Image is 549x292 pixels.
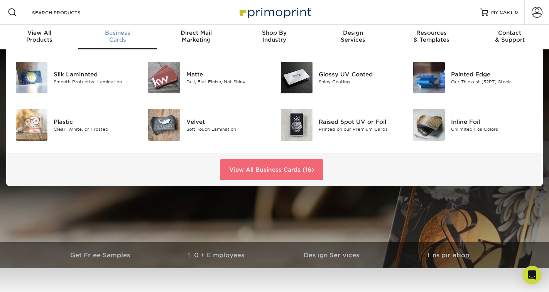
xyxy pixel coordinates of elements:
[54,126,136,132] div: Clear, White, or Frosted
[413,109,445,140] img: Inline Foil Business Cards
[471,25,549,49] a: Contact& Support
[319,126,401,132] div: Printed on our Premium Cards
[157,25,235,49] a: Direct MailMarketing
[78,25,157,49] a: BusinessCards
[280,106,401,143] a: Raised Spot UV or Foil Business Cards Raised Spot UV or Foil Printed on our Premium Cards
[157,29,235,36] span: Direct Mail
[186,79,269,85] div: Dull, Flat Finish, Not Shiny
[148,59,269,96] a: Matte Business Cards Matte Dull, Flat Finish, Not Shiny
[235,29,314,36] span: Shop By
[471,29,549,36] span: Contact
[235,29,314,43] div: Industry
[281,62,313,93] img: Glossy UV Coated Business Cards
[319,79,401,85] div: Shiny Coating
[314,29,392,36] span: Design
[451,117,534,126] div: Inline Foil
[157,29,235,43] div: Marketing
[16,62,47,93] img: Silk Laminated Business Cards
[413,106,534,143] a: Inline Foil Business Cards Inline Foil Unlimited Foil Colors
[319,117,401,126] div: Raised Spot UV or Foil
[148,62,180,93] img: Matte Business Cards
[451,70,534,79] div: Painted Edge
[314,25,392,49] a: DesignServices
[392,25,470,49] a: Resources& Templates
[280,59,401,96] a: Glossy UV Coated Business Cards Glossy UV Coated Shiny Coating
[451,79,534,85] div: Our Thickest (32PT) Stock
[15,106,136,143] a: Plastic Business Cards Plastic Clear, White, or Frosted
[413,59,534,96] a: Painted Edge Business Cards Painted Edge Our Thickest (32PT) Stock
[54,79,136,85] div: Smooth Protective Lamination
[523,266,541,284] div: Open Intercom Messenger
[78,29,157,43] div: Cards
[186,126,269,132] div: Soft Touch Lamination
[451,126,534,132] div: Unlimited Foil Colors
[392,29,470,36] span: Resources
[186,117,269,126] div: Velvet
[235,25,314,49] a: Shop ByIndustry
[319,70,401,79] div: Glossy UV Coated
[78,29,157,36] span: Business
[15,59,136,96] a: Silk Laminated Business Cards Silk Laminated Smooth Protective Lamination
[314,29,392,43] div: Services
[186,70,269,79] div: Matte
[54,117,136,126] div: Plastic
[515,10,518,15] span: 0
[413,62,445,93] img: Painted Edge Business Cards
[31,8,106,17] input: SEARCH PRODUCTS.....
[220,159,323,180] a: View All Business Cards (16)
[281,109,313,140] img: Raised Spot UV or Foil Business Cards
[471,29,549,43] div: & Support
[392,29,470,43] div: & Templates
[148,106,269,143] a: Velvet Business Cards Velvet Soft Touch Lamination
[491,9,513,16] span: MY CART
[148,109,180,140] img: Velvet Business Cards
[54,70,136,79] div: Silk Laminated
[236,4,313,20] img: Primoprint
[16,109,47,140] img: Plastic Business Cards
